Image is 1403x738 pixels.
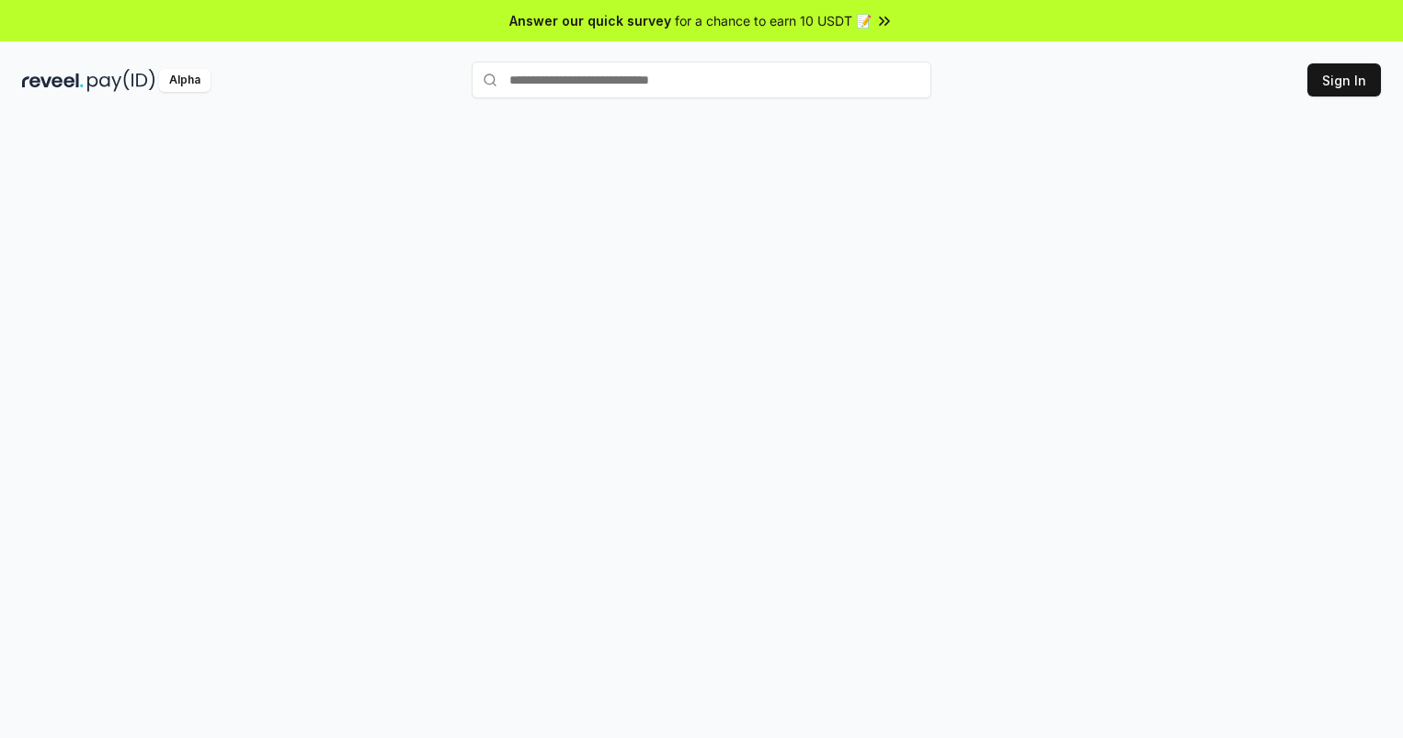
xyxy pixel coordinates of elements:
img: reveel_dark [22,69,84,92]
span: Answer our quick survey [509,11,671,30]
div: Alpha [159,69,211,92]
span: for a chance to earn 10 USDT 📝 [675,11,872,30]
img: pay_id [87,69,155,92]
button: Sign In [1307,63,1381,97]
